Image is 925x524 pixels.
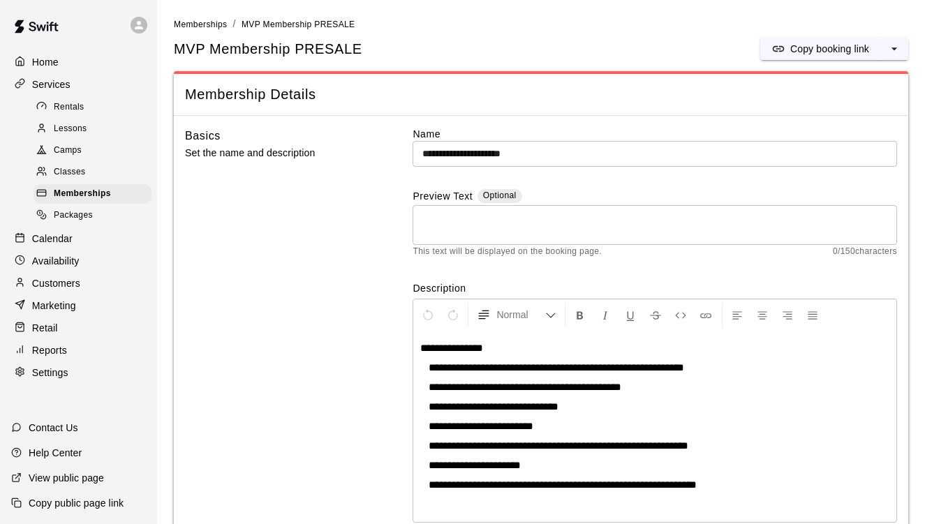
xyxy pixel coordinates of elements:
button: Format Italics [593,302,617,327]
p: Customers [32,276,80,290]
nav: breadcrumb [174,17,908,32]
button: Right Align [776,302,799,327]
a: Classes [34,162,157,184]
span: Lessons [54,122,87,136]
p: Services [32,77,71,91]
p: Retail [32,321,58,335]
li: / [232,17,235,31]
a: Packages [34,205,157,227]
span: Memberships [174,20,227,29]
div: Memberships [34,184,151,204]
a: Memberships [34,184,157,205]
label: Preview Text [413,189,473,205]
p: Help Center [29,446,82,460]
button: Format Underline [619,302,642,327]
a: Lessons [34,118,157,140]
button: Formatting Options [471,302,562,327]
a: Services [11,74,146,95]
button: Center Align [750,302,774,327]
button: Justify Align [801,302,824,327]
button: Insert Code [669,302,693,327]
div: Packages [34,206,151,225]
a: Camps [34,140,157,162]
span: This text will be displayed on the booking page. [413,245,602,259]
a: Settings [11,362,146,383]
p: Calendar [32,232,73,246]
span: Optional [483,190,517,200]
button: Copy booking link [760,38,880,60]
div: Rentals [34,98,151,117]
a: Retail [11,317,146,338]
p: Copy booking link [790,42,869,56]
button: Format Strikethrough [644,302,667,327]
button: Redo [441,302,465,327]
a: Customers [11,273,146,294]
a: Calendar [11,228,146,249]
div: split button [760,38,908,60]
span: Camps [54,144,82,158]
div: Classes [34,163,151,182]
label: Name [413,127,897,141]
span: Rentals [54,100,84,114]
button: Insert Link [694,302,718,327]
a: Home [11,52,146,73]
span: MVP Membership PRESALE [242,20,355,29]
span: Packages [54,209,93,223]
a: Reports [11,340,146,361]
a: Memberships [174,18,227,29]
p: Settings [32,366,68,380]
a: Availability [11,250,146,271]
button: Left Align [725,302,749,327]
p: Marketing [32,299,76,313]
span: Classes [54,165,85,179]
div: Lessons [34,119,151,139]
p: View public page [29,471,104,485]
button: Format Bold [568,302,592,327]
span: Memberships [54,187,111,201]
p: Contact Us [29,421,78,435]
span: Membership Details [185,85,897,104]
p: Copy public page link [29,496,124,510]
span: MVP Membership PRESALE [174,40,362,59]
a: Rentals [34,96,157,118]
button: select merge strategy [880,38,908,60]
span: 0 / 150 characters [833,245,897,259]
label: Description [413,281,897,295]
p: Home [32,55,59,69]
div: Camps [34,141,151,160]
p: Reports [32,343,67,357]
button: Undo [416,302,440,327]
h6: Basics [185,127,221,145]
a: Marketing [11,295,146,316]
p: Availability [32,254,80,268]
p: Set the name and description [185,144,370,162]
span: Normal [496,308,545,322]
